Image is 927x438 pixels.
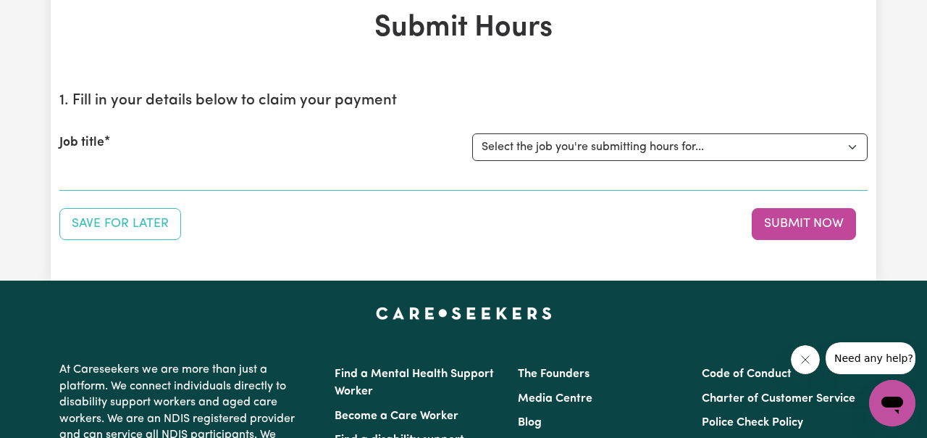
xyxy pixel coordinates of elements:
[869,380,915,426] iframe: Button to launch messaging window
[376,307,552,318] a: Careseekers home page
[59,208,181,240] button: Save your job report
[59,11,868,46] h1: Submit Hours
[791,345,820,374] iframe: Close message
[59,92,868,110] h2: 1. Fill in your details below to claim your payment
[702,393,855,405] a: Charter of Customer Service
[702,417,803,429] a: Police Check Policy
[518,393,592,405] a: Media Centre
[752,208,856,240] button: Submit your job report
[702,368,792,380] a: Code of Conduct
[826,342,915,374] iframe: Message from company
[518,417,542,429] a: Blog
[335,410,458,422] a: Become a Care Worker
[59,133,104,152] label: Job title
[335,368,494,397] a: Find a Mental Health Support Worker
[518,368,590,380] a: The Founders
